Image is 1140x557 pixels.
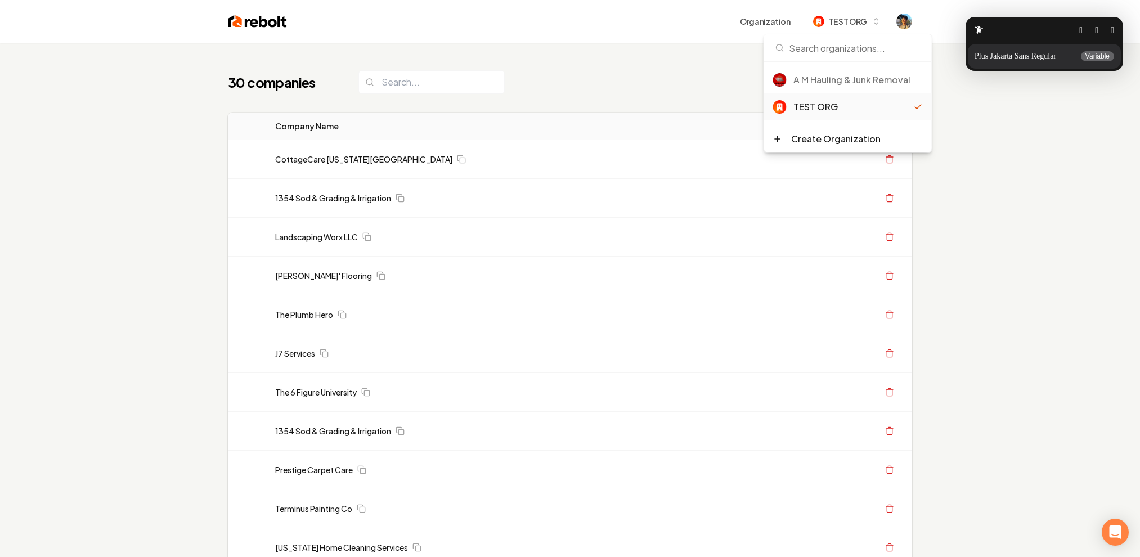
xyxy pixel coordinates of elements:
input: Search... [358,70,505,94]
div: Create Organization [791,132,881,146]
a: Prestige Carpet Care [275,464,353,475]
div: A M Hauling & Junk Removal [793,73,923,87]
a: J7 Services [275,348,315,359]
a: 1354 Sod & Grading & Irrigation [275,192,391,204]
a: [US_STATE] Home Cleaning Services [275,542,408,553]
a: Landscaping Worx LLC [275,231,358,242]
a: The Plumb Hero [275,309,333,320]
button: Organization [733,11,797,32]
a: The 6 Figure University [275,387,357,398]
a: 1354 Sod & Grading & Irrigation [275,425,391,437]
a: [PERSON_NAME]' Flooring [275,270,372,281]
h1: 30 companies [228,73,336,91]
div: TEST ORG [793,100,914,114]
a: Terminus Painting Co [275,503,352,514]
th: Company Name [266,113,641,140]
span: TEST ORG [829,16,867,28]
input: Search organizations... [771,34,925,61]
a: CottageCare [US_STATE][GEOGRAPHIC_DATA] [275,154,452,165]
